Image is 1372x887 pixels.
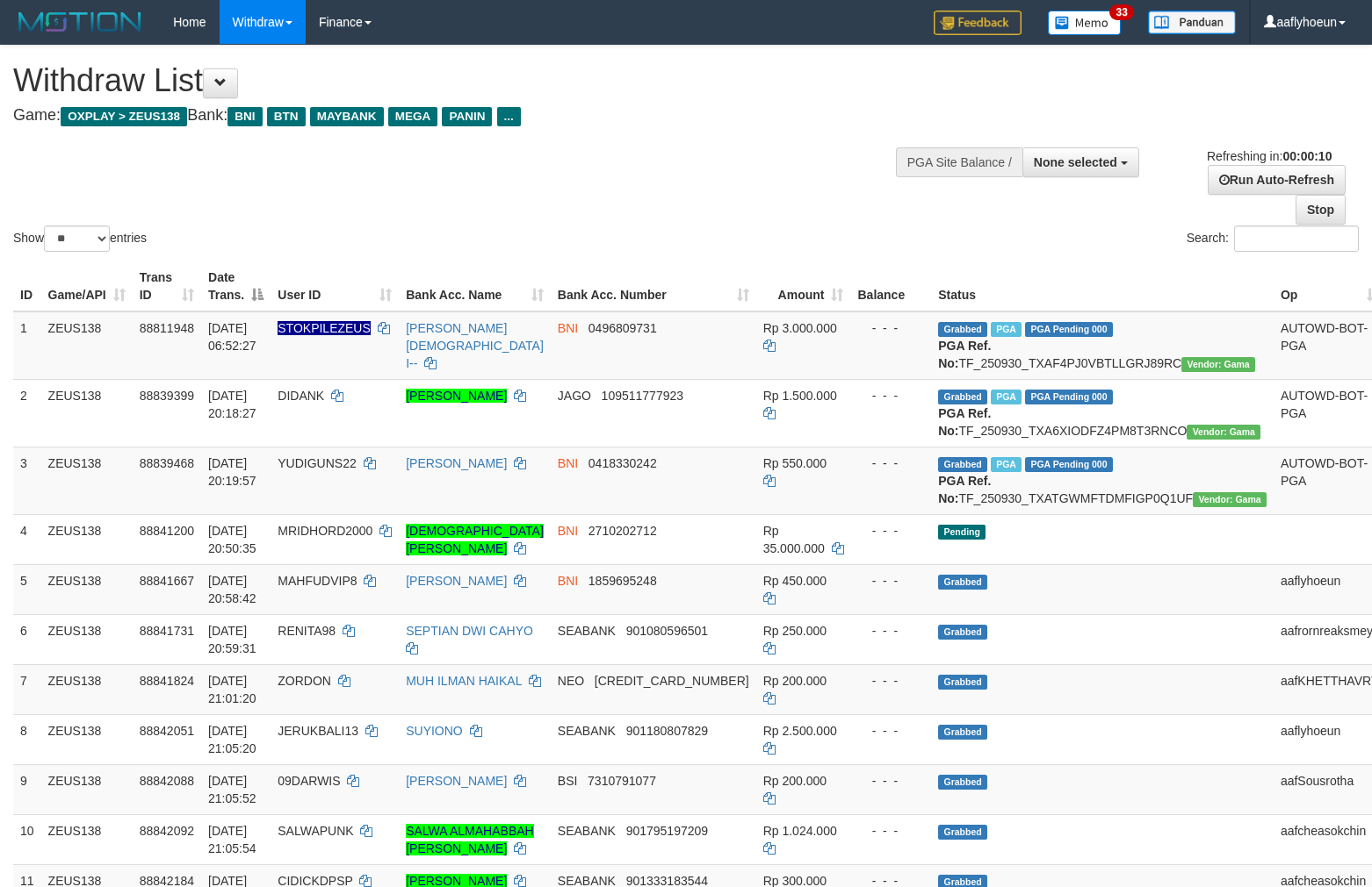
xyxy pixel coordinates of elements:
span: PGA Pending [1025,457,1113,472]
img: MOTION_logo.png [13,9,147,35]
span: BSI [558,774,578,788]
span: PANIN [442,107,492,126]
span: Rp 200.000 [763,774,827,788]
th: Game/API: activate to sort column ascending [41,261,133,311]
td: ZEUS138 [41,311,133,380]
span: Nama rekening ada tanda titik/strip, harap diedit [278,321,371,335]
span: BNI [558,574,578,588]
span: 88841731 [140,624,194,638]
span: [DATE] 06:52:27 [208,321,256,353]
span: SEABANK [558,624,616,638]
span: Grabbed [938,825,987,840]
select: Showentries [44,225,110,252]
span: [DATE] 21:05:20 [208,724,256,755]
span: 88842092 [140,824,194,838]
div: - - - [857,672,924,690]
div: - - - [857,387,924,404]
div: PGA Site Balance / [896,147,1022,177]
img: Button%20Memo.svg [1048,11,1122,35]
div: - - - [857,622,924,640]
span: Copy 0496809731 to clipboard [589,321,657,335]
span: 88841667 [140,574,194,588]
span: 33 [1109,4,1133,20]
th: Amount: activate to sort column ascending [756,261,851,311]
span: 88841824 [140,674,194,688]
th: Balance [850,261,931,311]
div: - - - [857,319,924,337]
span: None selected [1034,155,1117,169]
span: Refreshing in: [1207,149,1332,163]
span: [DATE] 20:59:31 [208,624,256,655]
a: SEPTIAN DWI CAHYO [406,624,533,638]
strong: 00:00:10 [1282,149,1332,163]
span: BNI [227,107,262,126]
span: 88842051 [140,724,194,738]
span: MRIDHORD2000 [278,524,372,538]
td: TF_250930_TXAF4PJ0VBTLLGRJ89RC [931,311,1274,380]
span: Copy 0418330242 to clipboard [589,456,657,470]
div: - - - [857,454,924,472]
span: [DATE] 21:05:54 [208,824,256,855]
a: SALWA ALMAHABBAH [PERSON_NAME] [406,824,534,855]
span: 88842088 [140,774,194,788]
th: Bank Acc. Name: activate to sort column ascending [399,261,551,311]
span: ZORDON [278,674,331,688]
span: BTN [267,107,306,126]
td: 3 [13,447,41,514]
td: ZEUS138 [41,714,133,764]
span: Rp 3.000.000 [763,321,837,335]
td: ZEUS138 [41,564,133,614]
th: ID [13,261,41,311]
span: 09DARWIS [278,774,340,788]
span: Copy 5859459214442567 to clipboard [595,674,749,688]
a: Run Auto-Refresh [1208,165,1346,195]
td: 6 [13,614,41,664]
td: ZEUS138 [41,447,133,514]
span: 88841200 [140,524,194,538]
td: 5 [13,564,41,614]
span: PGA Pending [1025,322,1113,337]
span: BNI [558,524,578,538]
span: DIDANK [278,389,324,403]
span: 88839468 [140,456,194,470]
span: Copy 2710202712 to clipboard [589,524,657,538]
span: Rp 450.000 [763,574,827,588]
span: Grabbed [938,675,987,690]
span: [DATE] 20:18:27 [208,389,256,420]
th: Bank Acc. Number: activate to sort column ascending [551,261,756,311]
span: Copy 901180807829 to clipboard [626,724,708,738]
td: TF_250930_TXATGWMFTDMFIGP0Q1UF [931,447,1274,514]
td: ZEUS138 [41,764,133,814]
td: ZEUS138 [41,514,133,564]
span: Grabbed [938,625,987,640]
div: - - - [857,722,924,740]
span: [DATE] 21:05:52 [208,774,256,805]
span: Grabbed [938,725,987,740]
span: Marked by aafsreyleap [991,322,1022,337]
span: OXPLAY > ZEUS138 [61,107,187,126]
span: Rp 2.500.000 [763,724,837,738]
a: [PERSON_NAME] [406,574,507,588]
span: MEGA [388,107,438,126]
span: Rp 35.000.000 [763,524,825,555]
span: YUDIGUNS22 [278,456,356,470]
span: Copy 1859695248 to clipboard [589,574,657,588]
span: MAYBANK [310,107,384,126]
th: User ID: activate to sort column ascending [271,261,399,311]
label: Show entries [13,225,147,252]
a: [PERSON_NAME] [406,389,507,403]
span: Grabbed [938,775,987,790]
span: Vendor URL: https://trx31.1velocity.biz [1193,492,1267,507]
img: panduan.png [1148,11,1236,34]
span: Rp 1.024.000 [763,824,837,838]
td: ZEUS138 [41,814,133,864]
span: BNI [558,321,578,335]
img: Feedback.jpg [934,11,1022,35]
span: Marked by aafpengsreynich [991,457,1022,472]
div: - - - [857,572,924,590]
td: 1 [13,311,41,380]
span: BNI [558,456,578,470]
th: Trans ID: activate to sort column ascending [133,261,201,311]
span: RENITA98 [278,624,336,638]
span: SALWAPUNK [278,824,353,838]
